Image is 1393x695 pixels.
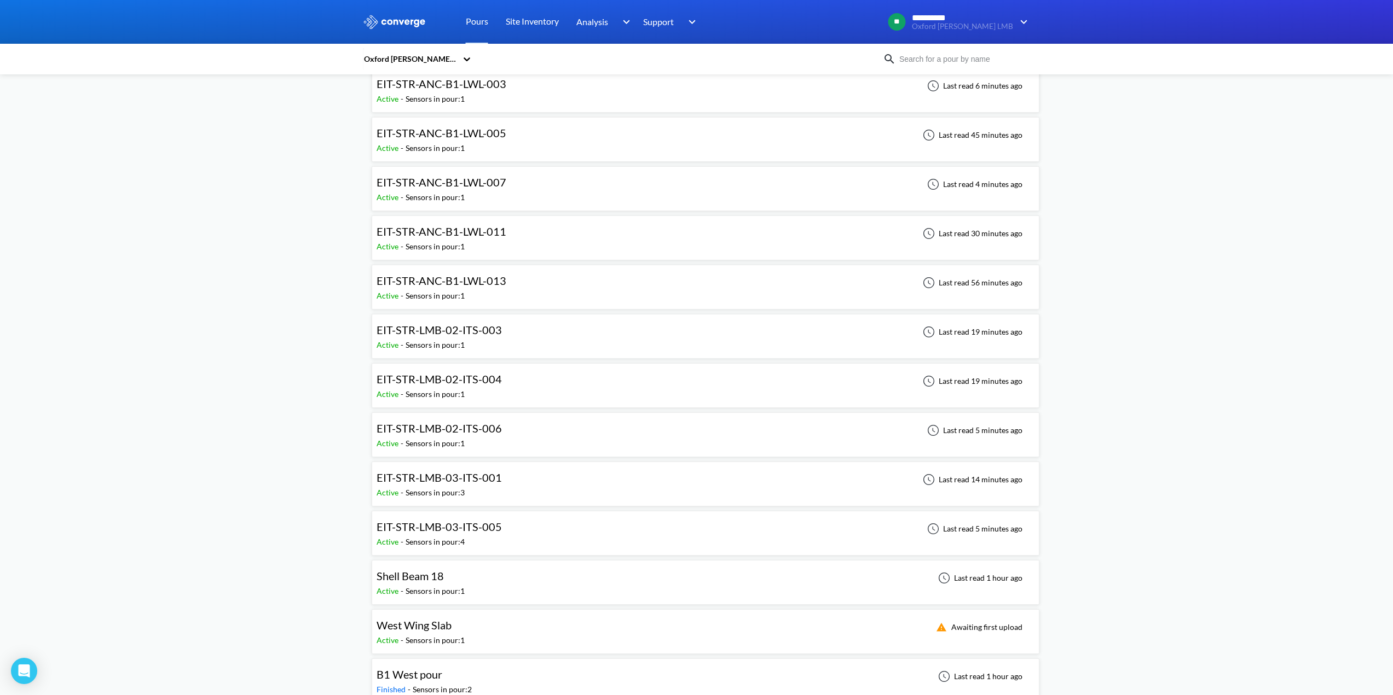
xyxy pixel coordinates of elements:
[377,372,502,386] span: EIT-STR-LMB-02-ITS-004
[401,340,406,349] span: -
[377,143,401,153] span: Active
[681,15,699,28] img: downArrow.svg
[408,685,413,694] span: -
[406,142,465,154] div: Sensors in pour: 1
[883,52,896,66] img: icon-search.svg
[615,15,633,28] img: downArrow.svg
[377,389,401,399] span: Active
[401,94,406,103] span: -
[917,325,1026,338] div: Last read 19 minutes ago
[363,15,426,29] img: logo_ewhite.svg
[917,375,1026,388] div: Last read 19 minutes ago
[406,536,465,548] div: Sensors in pour: 4
[377,340,401,349] span: Active
[377,668,442,681] span: B1 West pour
[377,274,506,287] span: EIT-STR-ANC-B1-LWL-013
[406,93,465,105] div: Sensors in pour: 1
[372,376,1039,385] a: EIT-STR-LMB-02-ITS-004Active-Sensors in pour:1Last read 19 minutes ago
[372,130,1039,139] a: EIT-STR-ANC-B1-LWL-005Active-Sensors in pour:1Last read 45 minutes ago
[372,523,1039,533] a: EIT-STR-LMB-03-ITS-005Active-Sensors in pour:4Last read 5 minutes ago
[643,15,674,28] span: Support
[377,291,401,300] span: Active
[363,53,457,65] div: Oxford [PERSON_NAME] LMB
[406,487,465,499] div: Sensors in pour: 3
[401,537,406,546] span: -
[917,227,1026,240] div: Last read 30 minutes ago
[377,176,506,189] span: EIT-STR-ANC-B1-LWL-007
[401,192,406,202] span: -
[401,143,406,153] span: -
[372,277,1039,287] a: EIT-STR-ANC-B1-LWL-013Active-Sensors in pour:1Last read 56 minutes ago
[401,439,406,448] span: -
[917,129,1026,142] div: Last read 45 minutes ago
[377,94,401,103] span: Active
[932,571,1026,585] div: Last read 1 hour ago
[896,53,1028,65] input: Search for a pour by name
[372,671,1039,680] a: B1 West pourFinished-Sensors in pour:2Last read 1 hour ago
[406,634,465,646] div: Sensors in pour: 1
[917,276,1026,289] div: Last read 56 minutes ago
[377,192,401,202] span: Active
[372,474,1039,483] a: EIT-STR-LMB-03-ITS-001Active-Sensors in pour:3Last read 14 minutes ago
[377,77,506,90] span: EIT-STR-ANC-B1-LWL-003
[372,425,1039,434] a: EIT-STR-LMB-02-ITS-006Active-Sensors in pour:1Last read 5 minutes ago
[377,242,401,251] span: Active
[912,22,1013,31] span: Oxford [PERSON_NAME] LMB
[917,473,1026,486] div: Last read 14 minutes ago
[576,15,608,28] span: Analysis
[372,228,1039,237] a: EIT-STR-ANC-B1-LWL-011Active-Sensors in pour:1Last read 30 minutes ago
[921,522,1026,535] div: Last read 5 minutes ago
[377,569,444,582] span: Shell Beam 18
[377,586,401,595] span: Active
[401,488,406,497] span: -
[377,323,502,336] span: EIT-STR-LMB-02-ITS-003
[406,585,465,597] div: Sensors in pour: 1
[929,621,1026,634] div: Awaiting first upload
[372,622,1039,631] a: West Wing SlabActive-Sensors in pour:1Awaiting first upload
[401,291,406,300] span: -
[401,389,406,399] span: -
[372,80,1039,90] a: EIT-STR-ANC-B1-LWL-003Active-Sensors in pour:1Last read 6 minutes ago
[377,126,506,139] span: EIT-STR-ANC-B1-LWL-005
[377,422,502,435] span: EIT-STR-LMB-02-ITS-006
[377,471,502,484] span: EIT-STR-LMB-03-ITS-001
[377,635,401,645] span: Active
[377,685,408,694] span: Finished
[406,437,465,449] div: Sensors in pour: 1
[377,488,401,497] span: Active
[406,191,465,203] div: Sensors in pour: 1
[377,537,401,546] span: Active
[372,326,1039,336] a: EIT-STR-LMB-02-ITS-003Active-Sensors in pour:1Last read 19 minutes ago
[401,586,406,595] span: -
[401,635,406,645] span: -
[401,242,406,251] span: -
[372,573,1039,582] a: Shell Beam 18Active-Sensors in pour:1Last read 1 hour ago
[406,339,465,351] div: Sensors in pour: 1
[932,670,1026,683] div: Last read 1 hour ago
[377,520,502,533] span: EIT-STR-LMB-03-ITS-005
[406,290,465,302] div: Sensors in pour: 1
[372,179,1039,188] a: EIT-STR-ANC-B1-LWL-007Active-Sensors in pour:1Last read 4 minutes ago
[921,424,1026,437] div: Last read 5 minutes ago
[11,658,37,684] div: Open Intercom Messenger
[1013,15,1031,28] img: downArrow.svg
[377,225,506,238] span: EIT-STR-ANC-B1-LWL-011
[406,241,465,253] div: Sensors in pour: 1
[406,388,465,400] div: Sensors in pour: 1
[377,439,401,448] span: Active
[921,79,1026,92] div: Last read 6 minutes ago
[921,178,1026,191] div: Last read 4 minutes ago
[377,618,452,632] span: West Wing Slab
